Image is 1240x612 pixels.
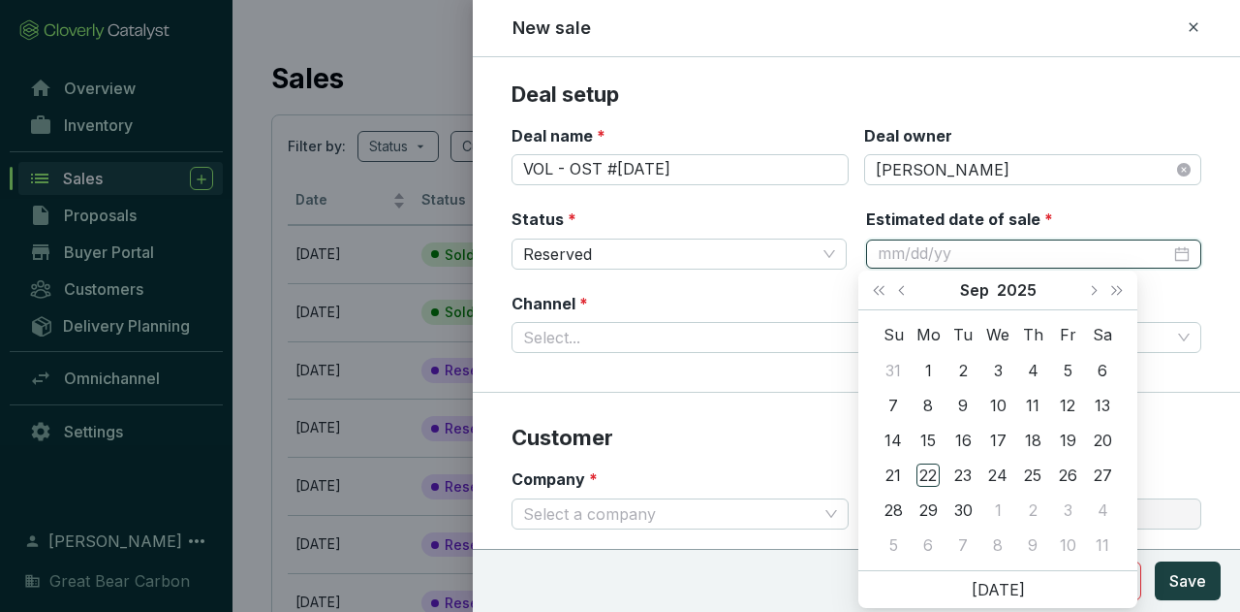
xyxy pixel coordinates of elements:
div: 8 [986,533,1009,557]
td: 2025-10-03 [1050,493,1085,528]
td: 2025-10-07 [945,528,980,563]
td: 2025-09-30 [945,493,980,528]
div: 6 [916,533,940,557]
td: 2025-09-12 [1050,388,1085,423]
label: Company [511,468,598,490]
th: Tu [945,318,980,353]
div: 25 [1021,464,1044,487]
td: 2025-09-13 [1085,388,1120,423]
div: 1 [986,499,1009,522]
div: 17 [986,429,1009,452]
input: mm/dd/yy [878,243,1170,265]
span: Dani Warren [876,155,1190,184]
div: 23 [951,464,975,487]
td: 2025-09-09 [945,388,980,423]
div: 5 [882,533,905,557]
td: 2025-09-06 [1085,353,1120,388]
div: 10 [1056,533,1079,557]
td: 2025-09-25 [1015,458,1050,493]
div: 11 [1021,394,1044,417]
td: 2025-09-15 [911,423,945,458]
td: 2025-09-21 [876,458,911,493]
span: close-circle [1177,163,1191,177]
div: 31 [882,359,905,382]
td: 2025-10-08 [980,528,1015,563]
th: We [980,318,1015,353]
div: 2 [1021,499,1044,522]
div: 3 [1056,499,1079,522]
td: 2025-09-17 [980,423,1015,458]
h2: New sale [512,16,591,41]
div: 5 [1056,359,1079,382]
button: Choose a month [960,271,989,309]
td: 2025-09-24 [980,458,1015,493]
button: Previous month (PageUp) [891,271,916,309]
td: 2025-09-16 [945,423,980,458]
div: 11 [1091,533,1114,557]
div: 1 [916,359,940,382]
button: Next month (PageDown) [1080,271,1105,309]
button: Choose a year [997,271,1037,309]
div: 4 [1091,499,1114,522]
td: 2025-09-18 [1015,423,1050,458]
td: 2025-09-19 [1050,423,1085,458]
label: Status [511,209,576,230]
td: 2025-09-05 [1050,353,1085,388]
label: Estimated date of sale [866,209,1053,230]
td: 2025-09-22 [911,458,945,493]
div: 22 [916,464,940,487]
div: 24 [986,464,1009,487]
div: 4 [1021,359,1044,382]
td: 2025-09-20 [1085,423,1120,458]
td: 2025-09-07 [876,388,911,423]
div: 7 [951,533,975,557]
button: Next year (Control + right) [1104,271,1130,309]
div: 6 [1091,359,1114,382]
div: 15 [916,429,940,452]
button: Save [1155,562,1221,600]
div: 7 [882,394,905,417]
a: [DATE] [972,580,1025,599]
td: 2025-10-01 [980,493,1015,528]
div: 26 [1056,464,1079,487]
div: 14 [882,429,905,452]
div: 3 [986,359,1009,382]
td: 2025-09-28 [876,493,911,528]
th: Sa [1085,318,1120,353]
td: 2025-09-02 [945,353,980,388]
td: 2025-10-04 [1085,493,1120,528]
label: Deal owner [864,125,952,146]
div: 18 [1021,429,1044,452]
p: Customer [511,424,1201,453]
td: 2025-09-26 [1050,458,1085,493]
td: 2025-10-06 [911,528,945,563]
td: 2025-10-05 [876,528,911,563]
label: Channel [511,293,588,314]
td: 2025-10-02 [1015,493,1050,528]
div: 2 [951,359,975,382]
div: 12 [1056,394,1079,417]
div: 21 [882,464,905,487]
p: Deal setup [511,81,1201,110]
div: 28 [882,499,905,522]
div: 9 [1021,533,1044,557]
div: 16 [951,429,975,452]
th: Mo [911,318,945,353]
div: 8 [916,394,940,417]
th: Su [876,318,911,353]
td: 2025-09-27 [1085,458,1120,493]
div: 10 [986,394,1009,417]
td: 2025-10-10 [1050,528,1085,563]
td: 2025-10-09 [1015,528,1050,563]
div: 27 [1091,464,1114,487]
td: 2025-10-11 [1085,528,1120,563]
span: Save [1169,569,1206,593]
button: Last year (Control + left) [866,271,891,309]
td: 2025-09-23 [945,458,980,493]
td: 2025-08-31 [876,353,911,388]
div: 20 [1091,429,1114,452]
th: Th [1015,318,1050,353]
div: 30 [951,499,975,522]
td: 2025-09-01 [911,353,945,388]
label: Deal name [511,125,605,146]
